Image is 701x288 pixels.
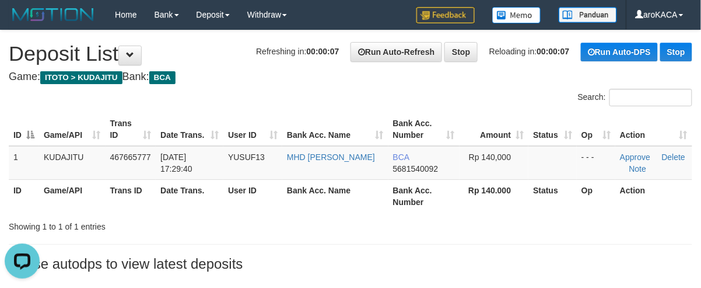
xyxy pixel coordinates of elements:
th: Bank Acc. Number [388,179,460,213]
h4: Game: Bank: [9,71,692,83]
span: 467665777 [110,152,151,162]
img: panduan.png [559,7,617,23]
h1: Deposit List [9,42,692,65]
input: Search: [609,89,692,106]
h3: Pause autodps to view latest deposits [9,256,692,272]
span: BCA [393,152,409,162]
a: Note [629,164,647,174]
strong: 00:00:07 [307,47,339,56]
td: KUDAJITU [39,146,106,180]
span: [DATE] 17:29:40 [160,152,192,174]
a: Stop [660,43,692,61]
a: Run Auto-DPS [581,43,658,61]
th: Date Trans.: activate to sort column ascending [156,113,223,146]
img: Button%20Memo.svg [492,7,541,23]
span: YUSUF13 [228,152,265,162]
th: Action: activate to sort column ascending [615,113,692,146]
th: Bank Acc. Number: activate to sort column ascending [388,113,460,146]
span: Refreshing in: [256,47,339,56]
a: Approve [620,152,650,162]
button: Open LiveChat chat widget [5,5,40,40]
th: Action [615,179,692,213]
th: Status [528,179,577,213]
th: Rp 140.000 [460,179,529,213]
th: ID [9,179,39,213]
a: Delete [662,152,685,162]
img: Feedback.jpg [416,7,475,23]
a: MHD [PERSON_NAME] [287,152,375,162]
span: BCA [149,71,176,84]
a: Stop [444,42,478,62]
a: Run Auto-Refresh [350,42,442,62]
th: Game/API [39,179,106,213]
th: User ID [223,179,282,213]
span: ITOTO > KUDAJITU [40,71,122,84]
span: Copy 5681540092 to clipboard [393,164,439,174]
strong: 00:00:07 [537,47,570,56]
th: Bank Acc. Name [282,179,388,213]
th: ID: activate to sort column descending [9,113,39,146]
th: User ID: activate to sort column ascending [223,113,282,146]
td: 1 [9,146,39,180]
th: Game/API: activate to sort column ascending [39,113,106,146]
th: Trans ID [106,179,156,213]
label: Search: [578,89,692,106]
th: Op: activate to sort column ascending [577,113,615,146]
th: Status: activate to sort column ascending [528,113,577,146]
th: Date Trans. [156,179,223,213]
th: Trans ID: activate to sort column ascending [106,113,156,146]
th: Amount: activate to sort column ascending [460,113,529,146]
div: Showing 1 to 1 of 1 entries [9,216,283,233]
td: - - - [577,146,615,180]
th: Bank Acc. Name: activate to sort column ascending [282,113,388,146]
span: Rp 140,000 [469,152,511,162]
span: Reloading in: [489,47,570,56]
th: Op [577,179,615,213]
img: MOTION_logo.png [9,6,97,23]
